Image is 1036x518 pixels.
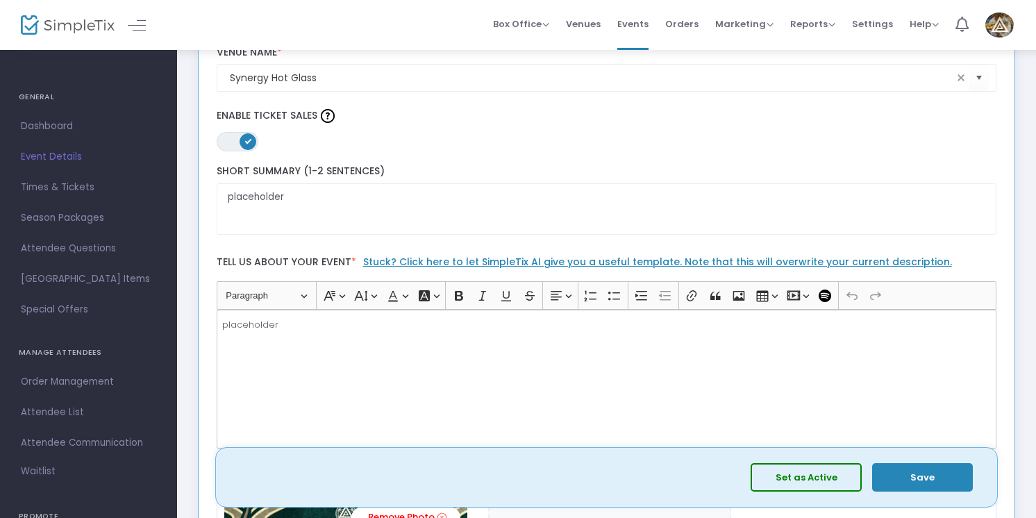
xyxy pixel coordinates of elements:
span: Orders [665,6,699,42]
button: Save [872,463,973,492]
span: ON [244,137,251,144]
button: Paragraph [219,285,313,306]
span: Venues [566,6,601,42]
span: Events [617,6,649,42]
span: [GEOGRAPHIC_DATA] Items [21,270,156,288]
span: Event Details [21,148,156,166]
span: Settings [852,6,893,42]
span: Season Packages [21,209,156,227]
label: Enable Ticket Sales [217,106,997,126]
span: Attendee Communication [21,434,156,452]
div: Editor toolbar [217,281,997,309]
h4: GENERAL [19,83,158,111]
span: Marketing [715,17,774,31]
p: placeholder [222,318,990,332]
button: Select [969,64,989,92]
input: Select Venue [230,71,953,85]
a: Stuck? Click here to let SimpleTix AI give you a useful template. Note that this will overwrite y... [363,255,952,269]
span: Paragraph [226,287,298,304]
span: Dashboard [21,117,156,135]
span: Box Office [493,17,549,31]
span: Order Management [21,373,156,391]
span: Special Offers [21,301,156,319]
label: Tell us about your event [210,249,1003,281]
span: Short Summary (1-2 Sentences) [217,164,385,178]
span: Attendee List [21,403,156,421]
h4: MANAGE ATTENDEES [19,339,158,367]
img: question-mark [321,109,335,123]
span: Reports [790,17,835,31]
span: Help [910,17,939,31]
span: Times & Tickets [21,178,156,197]
button: Set as Active [751,463,862,492]
div: Rich Text Editor, main [217,310,997,449]
span: Attendee Questions [21,240,156,258]
span: Waitlist [21,465,56,478]
label: Venue Name [217,47,997,59]
span: clear [953,69,969,86]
